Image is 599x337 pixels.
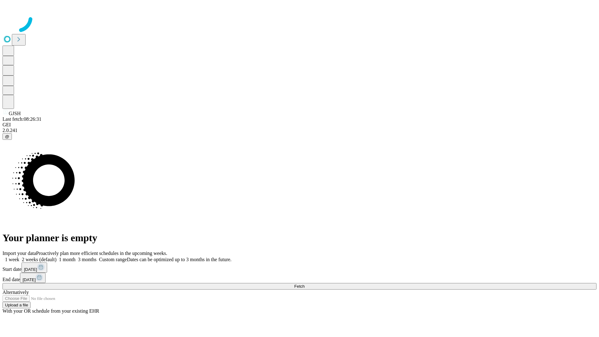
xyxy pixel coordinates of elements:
[22,262,47,273] button: [DATE]
[24,267,37,272] span: [DATE]
[59,257,75,262] span: 1 month
[78,257,96,262] span: 3 months
[127,257,231,262] span: Dates can be optimized up to 3 months in the future.
[2,122,597,128] div: GEI
[36,251,167,256] span: Proactively plan more efficient schedules in the upcoming weeks.
[99,257,127,262] span: Custom range
[2,251,36,256] span: Import your data
[2,128,597,133] div: 2.0.241
[2,302,31,308] button: Upload a file
[2,133,12,140] button: @
[22,277,36,282] span: [DATE]
[5,134,9,139] span: @
[2,308,99,314] span: With your OR schedule from your existing EHR
[2,116,41,122] span: Last fetch: 08:26:31
[2,262,597,273] div: Start date
[2,232,597,244] h1: Your planner is empty
[2,283,597,290] button: Fetch
[22,257,56,262] span: 2 weeks (default)
[294,284,304,289] span: Fetch
[5,257,19,262] span: 1 week
[2,273,597,283] div: End date
[20,273,46,283] button: [DATE]
[9,111,21,116] span: GJSH
[2,290,29,295] span: Alternatively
